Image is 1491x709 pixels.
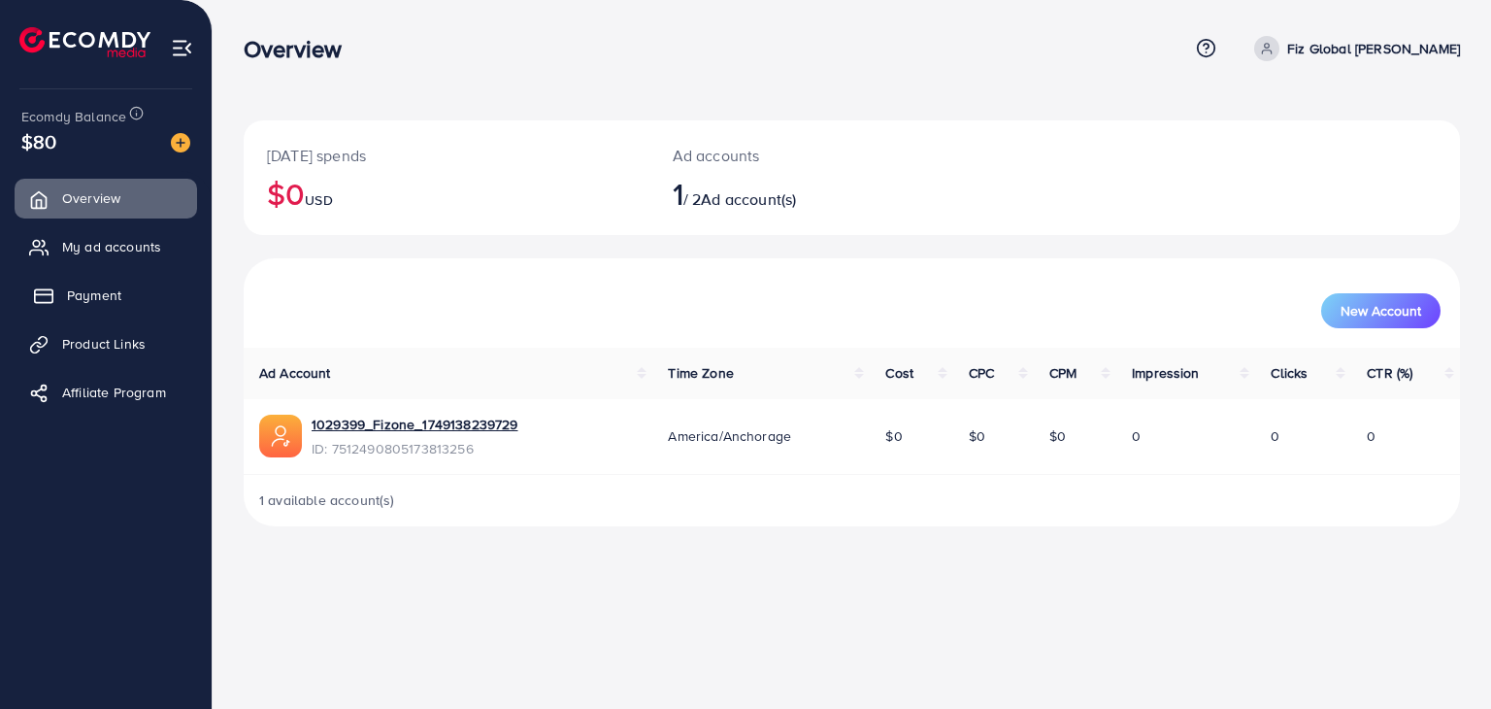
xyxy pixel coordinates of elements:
[267,175,626,212] h2: $0
[1287,37,1460,60] p: Fiz Global [PERSON_NAME]
[1408,622,1476,694] iframe: Chat
[673,171,683,216] span: 1
[15,227,197,266] a: My ad accounts
[1132,426,1141,446] span: 0
[21,127,56,155] span: $80
[673,175,930,212] h2: / 2
[21,107,126,126] span: Ecomdy Balance
[19,27,150,57] img: logo
[1367,426,1375,446] span: 0
[969,363,994,383] span: CPC
[259,415,302,457] img: ic-ads-acc.e4c84228.svg
[62,237,161,256] span: My ad accounts
[1246,36,1460,61] a: Fiz Global [PERSON_NAME]
[668,426,791,446] span: America/Anchorage
[15,179,197,218] a: Overview
[244,35,357,63] h3: Overview
[1049,426,1066,446] span: $0
[1321,293,1441,328] button: New Account
[1367,363,1412,383] span: CTR (%)
[885,426,902,446] span: $0
[673,144,930,167] p: Ad accounts
[259,490,395,510] span: 1 available account(s)
[15,276,197,315] a: Payment
[267,144,626,167] p: [DATE] spends
[62,188,120,208] span: Overview
[259,363,331,383] span: Ad Account
[305,190,332,210] span: USD
[62,334,146,354] span: Product Links
[701,188,796,210] span: Ad account(s)
[1341,304,1421,318] span: New Account
[1271,426,1279,446] span: 0
[885,363,913,383] span: Cost
[171,133,190,152] img: image
[67,286,121,305] span: Payment
[62,383,166,402] span: Affiliate Program
[15,324,197,363] a: Product Links
[969,426,985,446] span: $0
[668,363,733,383] span: Time Zone
[1271,363,1308,383] span: Clicks
[312,415,517,434] a: 1029399_Fizone_1749138239729
[1049,363,1077,383] span: CPM
[1132,363,1200,383] span: Impression
[15,373,197,412] a: Affiliate Program
[312,439,517,458] span: ID: 7512490805173813256
[171,37,193,59] img: menu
